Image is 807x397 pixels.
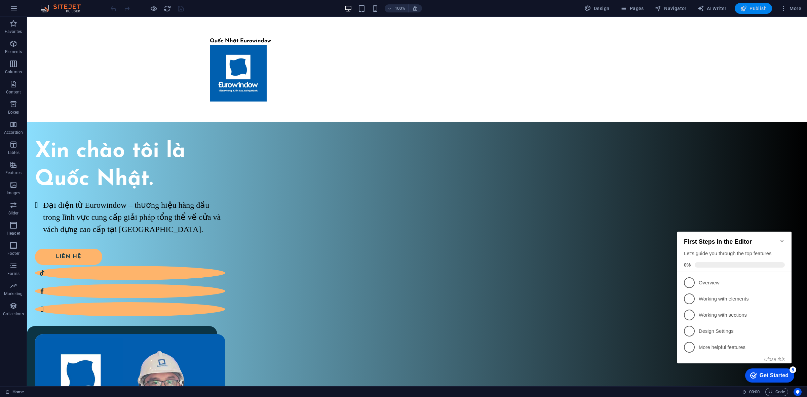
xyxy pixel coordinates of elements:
p: More helpful features [24,122,105,129]
button: Click here to leave preview mode and continue editing [150,4,158,12]
span: Code [768,388,785,396]
button: Design [582,3,612,14]
button: Navigator [652,3,689,14]
button: Pages [617,3,646,14]
div: Design (Ctrl+Alt+Y) [582,3,612,14]
p: Content [6,89,21,95]
p: Forms [7,271,20,276]
p: Working with sections [24,89,105,96]
p: Tables [7,150,20,155]
span: Publish [740,5,767,12]
span: 0% [9,40,20,45]
p: Accordion [4,130,23,135]
li: More helpful features [3,117,117,133]
p: Features [5,170,22,175]
span: AI Writer [697,5,727,12]
span: : [754,389,755,394]
a: Click to cancel selection. Double-click to open Pages [5,388,24,396]
button: More [777,3,804,14]
li: Working with elements [3,69,117,85]
p: Header [7,231,20,236]
div: 5 [115,144,122,151]
p: Design Settings [24,106,105,113]
p: Marketing [4,291,23,296]
li: Design Settings [3,101,117,117]
span: Pages [620,5,644,12]
span: Navigator [655,5,687,12]
div: Get Started [85,150,114,156]
p: Elements [5,49,22,54]
button: Code [765,388,788,396]
div: Get Started 5 items remaining, 0% complete [71,146,120,160]
img: Editor Logo [39,4,89,12]
span: 00 00 [749,388,760,396]
button: Close this [90,134,110,140]
h2: First Steps in the Editor [9,16,110,23]
p: Working with elements [24,73,105,80]
p: Favorites [5,29,22,34]
button: Usercentrics [794,388,802,396]
button: 100% [385,4,409,12]
h6: Session time [742,388,760,396]
h6: 100% [395,4,406,12]
div: Let's guide you through the top features [9,28,110,35]
p: Footer [7,251,20,256]
i: On resize automatically adjust zoom level to fit chosen device. [412,5,418,11]
span: Design [584,5,610,12]
li: Overview [3,52,117,69]
i: Reload page [163,5,171,12]
p: Columns [5,69,22,75]
span: More [780,5,801,12]
button: AI Writer [695,3,729,14]
li: Working with sections [3,85,117,101]
p: Images [7,190,21,196]
p: Slider [8,210,19,216]
p: Overview [24,57,105,64]
p: Collections [3,311,24,317]
div: Minimize checklist [105,16,110,22]
p: Boxes [8,110,19,115]
button: reload [163,4,171,12]
button: Publish [735,3,772,14]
